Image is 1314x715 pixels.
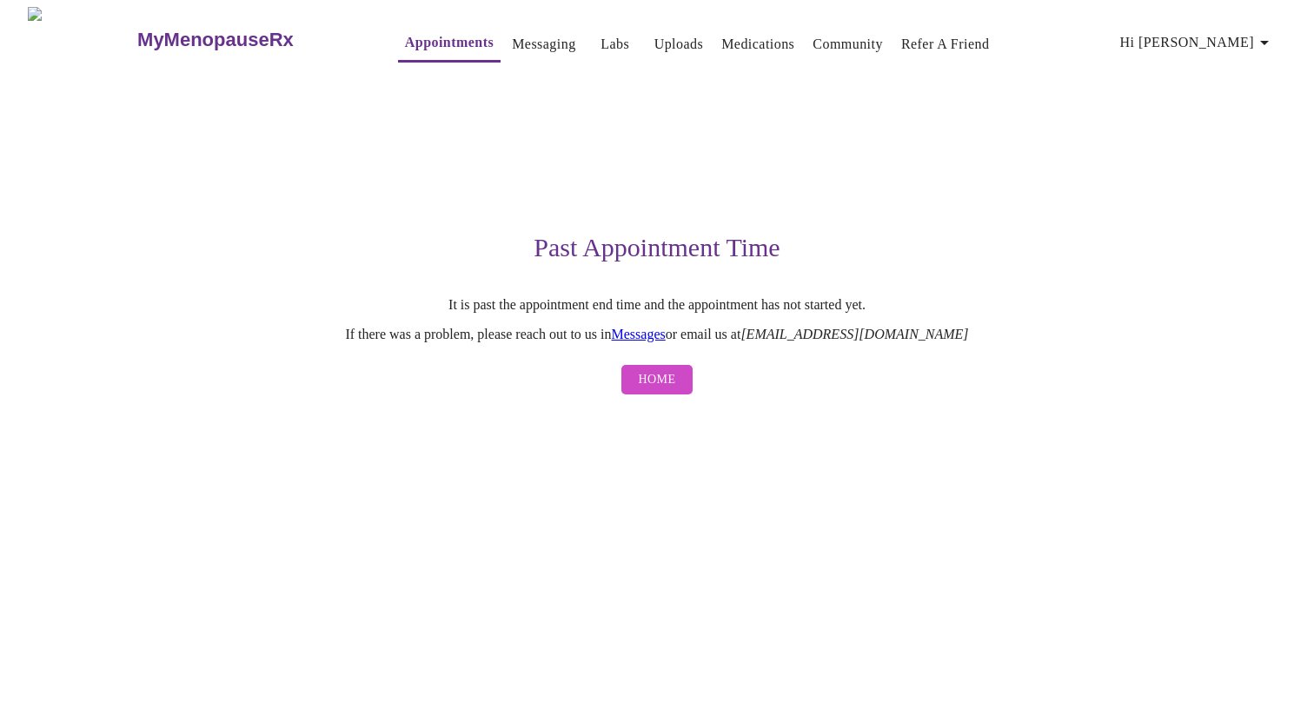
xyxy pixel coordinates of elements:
span: Hi [PERSON_NAME] [1120,30,1275,55]
button: Community [806,27,890,62]
a: Labs [601,32,629,56]
button: Uploads [647,27,711,62]
a: Messaging [512,32,575,56]
em: [EMAIL_ADDRESS][DOMAIN_NAME] [740,327,968,341]
button: Appointments [398,25,501,63]
button: Refer a Friend [894,27,997,62]
button: Messaging [505,27,582,62]
h3: MyMenopauseRx [137,29,294,51]
span: Home [639,369,676,391]
a: MyMenopauseRx [136,10,363,70]
a: Medications [721,32,794,56]
button: Labs [587,27,643,62]
a: Appointments [405,30,494,55]
a: Community [813,32,883,56]
button: Home [621,365,693,395]
a: Messages [612,327,666,341]
a: Refer a Friend [901,32,990,56]
button: Medications [714,27,801,62]
h3: Past Appointment Time [122,233,1192,262]
a: Home [617,356,698,404]
p: If there was a problem, please reach out to us in or email us at [122,327,1192,342]
img: MyMenopauseRx Logo [28,7,136,72]
a: Uploads [654,32,704,56]
p: It is past the appointment end time and the appointment has not started yet. [122,297,1192,313]
button: Hi [PERSON_NAME] [1113,25,1282,60]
